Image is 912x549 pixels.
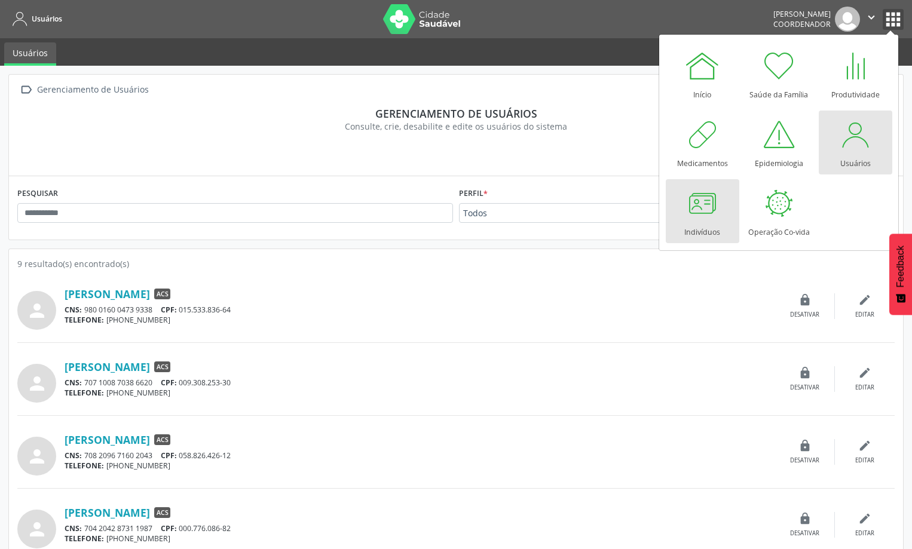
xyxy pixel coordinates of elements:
[161,378,177,388] span: CPF:
[819,42,892,106] a: Produtividade
[798,512,812,525] i: lock
[819,111,892,174] a: Usuários
[798,366,812,379] i: lock
[860,7,883,32] button: 
[666,111,739,174] a: Medicamentos
[463,207,650,219] span: Todos
[65,533,104,544] span: TELEFONE:
[65,305,82,315] span: CNS:
[790,529,819,538] div: Desativar
[889,234,912,315] button: Feedback - Mostrar pesquisa
[154,507,170,518] span: ACS
[798,293,812,306] i: lock
[26,120,886,133] div: Consulte, crie, desabilite e edite os usuários do sistema
[855,529,874,538] div: Editar
[65,450,82,461] span: CNS:
[65,360,150,373] a: [PERSON_NAME]
[773,19,831,29] span: Coordenador
[161,523,177,533] span: CPF:
[17,185,58,203] label: PESQUISAR
[858,512,871,525] i: edit
[17,81,151,99] a:  Gerenciamento de Usuários
[855,456,874,465] div: Editar
[742,179,816,243] a: Operação Co-vida
[65,523,775,533] div: 704 2042 8731 1987 000.776.086-82
[17,257,895,270] div: 9 resultado(s) encontrado(s)
[161,450,177,461] span: CPF:
[742,111,816,174] a: Epidemiologia
[666,179,739,243] a: Indivíduos
[790,384,819,392] div: Desativar
[26,446,48,467] i: person
[4,42,56,66] a: Usuários
[32,14,62,24] span: Usuários
[858,293,871,306] i: edit
[154,289,170,299] span: ACS
[858,366,871,379] i: edit
[65,461,104,471] span: TELEFONE:
[26,373,48,394] i: person
[26,107,886,120] div: Gerenciamento de usuários
[773,9,831,19] div: [PERSON_NAME]
[65,305,775,315] div: 980 0160 0473 9338 015.533.836-64
[65,523,82,533] span: CNS:
[26,300,48,321] i: person
[883,9,904,30] button: apps
[65,388,775,398] div: [PHONE_NUMBER]
[8,9,62,29] a: Usuários
[65,287,150,300] a: [PERSON_NAME]
[835,7,860,32] img: img
[65,315,775,325] div: [PHONE_NUMBER]
[65,378,775,388] div: 707 1008 7038 6620 009.308.253-30
[858,439,871,452] i: edit
[865,11,878,24] i: 
[65,433,150,446] a: [PERSON_NAME]
[161,305,177,315] span: CPF:
[65,388,104,398] span: TELEFONE:
[65,450,775,461] div: 708 2096 7160 2043 058.826.426-12
[154,361,170,372] span: ACS
[65,461,775,471] div: [PHONE_NUMBER]
[154,434,170,445] span: ACS
[895,246,906,287] span: Feedback
[35,81,151,99] div: Gerenciamento de Usuários
[855,311,874,319] div: Editar
[798,439,812,452] i: lock
[65,378,82,388] span: CNS:
[17,81,35,99] i: 
[65,506,150,519] a: [PERSON_NAME]
[666,42,739,106] a: Início
[459,185,488,203] label: Perfil
[742,42,816,106] a: Saúde da Família
[790,311,819,319] div: Desativar
[855,384,874,392] div: Editar
[65,533,775,544] div: [PHONE_NUMBER]
[65,315,104,325] span: TELEFONE:
[790,456,819,465] div: Desativar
